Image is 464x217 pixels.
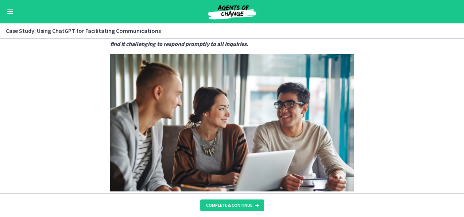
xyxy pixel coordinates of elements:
[6,7,15,16] button: Enable menu
[6,26,449,35] h3: Case Study: Using ChatGPT for Facilitating Communications
[110,54,354,191] img: Slides_for_Title_Slides_for_ChatGPT_and_AI_for_Social_Work_%284%29.png
[206,202,252,208] span: Complete & continue
[188,3,276,20] img: Agents of Change
[200,199,264,211] button: Complete & continue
